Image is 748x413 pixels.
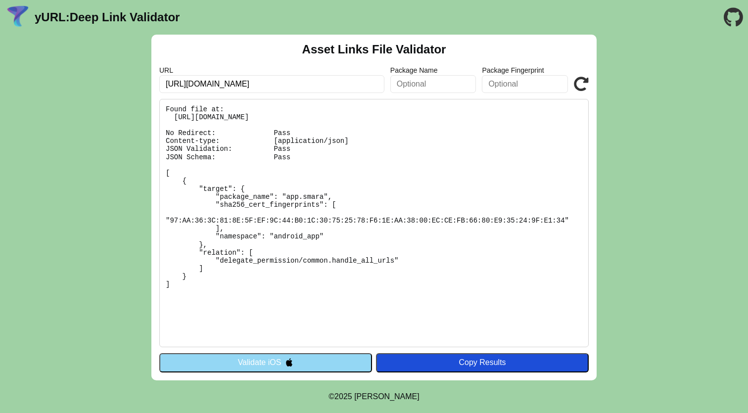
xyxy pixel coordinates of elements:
input: Optional [482,75,568,93]
label: Package Fingerprint [482,66,568,74]
img: yURL Logo [5,4,31,30]
h2: Asset Links File Validator [302,43,446,56]
span: 2025 [334,392,352,401]
footer: © [328,380,419,413]
input: Optional [390,75,476,93]
a: yURL:Deep Link Validator [35,10,180,24]
img: appleIcon.svg [285,358,293,367]
button: Copy Results [376,353,589,372]
input: Required [159,75,384,93]
a: Michael Ibragimchayev's Personal Site [354,392,420,401]
label: Package Name [390,66,476,74]
pre: Found file at: [URL][DOMAIN_NAME] No Redirect: Pass Content-type: [application/json] JSON Validat... [159,99,589,347]
label: URL [159,66,384,74]
div: Copy Results [381,358,584,367]
button: Validate iOS [159,353,372,372]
